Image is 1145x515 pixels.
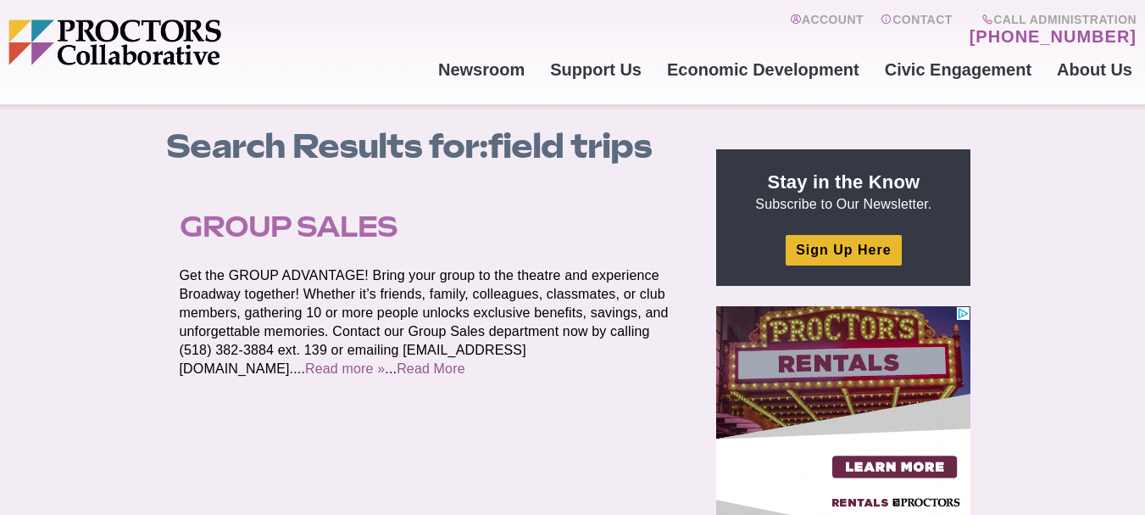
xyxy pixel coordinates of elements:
a: Newsroom [425,47,537,92]
a: Account [790,13,864,47]
span: Search Results for: [166,126,488,166]
p: Subscribe to Our Newsletter. [736,170,950,214]
a: Read More [397,361,465,376]
a: Support Us [537,47,654,92]
a: About Us [1044,47,1145,92]
span: Call Administration [964,13,1137,26]
a: Contact [881,13,953,47]
strong: Stay in the Know [768,171,920,193]
a: Economic Development [654,47,872,92]
h1: field trips [166,127,698,165]
p: Get the GROUP ADVANTAGE! Bring your group to the theatre and experience Broadway together! Whethe... [180,266,678,378]
a: Group Sales [180,210,397,244]
a: Civic Engagement [872,47,1044,92]
a: Read more » [305,361,385,376]
a: [PHONE_NUMBER] [970,26,1137,47]
a: Sign Up Here [786,235,901,265]
img: Proctors logo [8,20,352,65]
